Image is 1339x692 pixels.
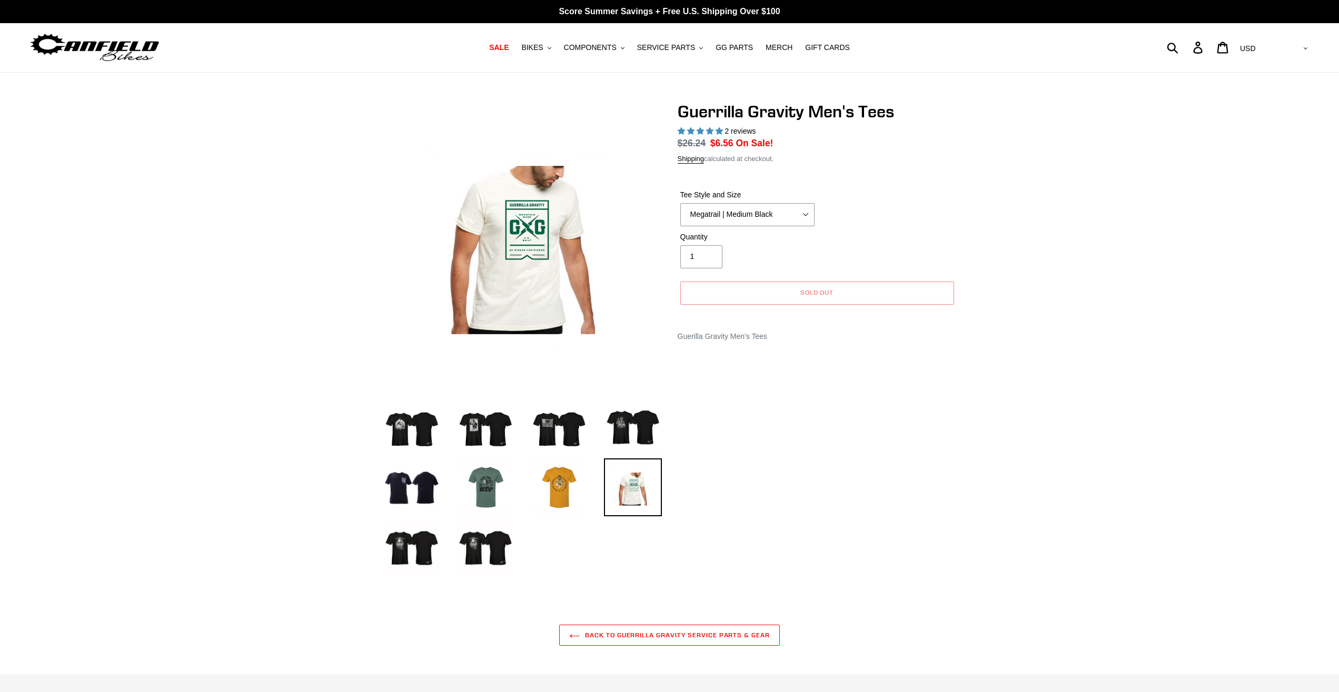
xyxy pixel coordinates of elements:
[564,43,617,52] span: COMPONENTS
[530,397,588,455] img: Load image into Gallery viewer, Guerrilla Gravity Men&#39;s Tees
[29,31,161,64] img: Canfield Bikes
[710,41,758,55] a: GG PARTS
[678,138,706,148] s: $26.24
[521,43,543,52] span: BIKES
[678,127,725,135] span: 5.00 stars
[559,41,630,55] button: COMPONENTS
[760,41,798,55] a: MERCH
[489,43,509,52] span: SALE
[725,127,756,135] span: 2 reviews
[1173,36,1199,59] input: Search
[710,138,733,148] span: $6.56
[516,41,556,55] button: BIKES
[805,43,850,52] span: GIFT CARDS
[383,397,441,455] img: Load image into Gallery viewer, Guerrilla Gravity Men&#39;s Tees
[530,458,588,516] img: Load image into Gallery viewer, Guerrilla Gravity Men&#39;s Tees
[637,43,695,52] span: SERVICE PARTS
[736,136,773,150] span: On Sale!
[800,288,834,296] span: Sold out
[766,43,792,52] span: MERCH
[383,458,441,516] img: Load image into Gallery viewer, Guerrilla Gravity Men&#39;s Tees
[383,519,441,577] img: Load image into Gallery viewer, Guerrilla Gravity Men&#39;s Tees
[678,331,957,342] div: Guerilla Gravity Men's Tees
[457,458,514,516] img: Load image into Gallery viewer, Guerrilla Gravity Men&#39;s Tees
[632,41,708,55] button: SERVICE PARTS
[457,519,514,577] img: Load image into Gallery viewer, Guerrilla Gravity Men&#39;s Tees
[678,154,957,164] div: calculated at checkout.
[678,102,957,122] h1: Guerrilla Gravity Men's Tees
[559,625,780,646] a: Back to Guerrilla Gravity Service Parts & Gear
[678,155,705,164] a: Shipping
[604,458,662,516] img: Load image into Gallery viewer, Guerrilla Gravity Men&#39;s Tees
[484,41,514,55] a: SALE
[800,41,855,55] a: GIFT CARDS
[716,43,753,52] span: GG PARTS
[680,282,954,305] button: Sold out
[604,397,662,455] img: Load image into Gallery viewer, Guerrilla Gravity Men&#39;s Tees
[457,397,514,455] img: Load image into Gallery viewer, Guerrilla Gravity Men&#39;s Tees
[680,232,815,243] label: Quantity
[680,189,815,200] label: Tee Style and Size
